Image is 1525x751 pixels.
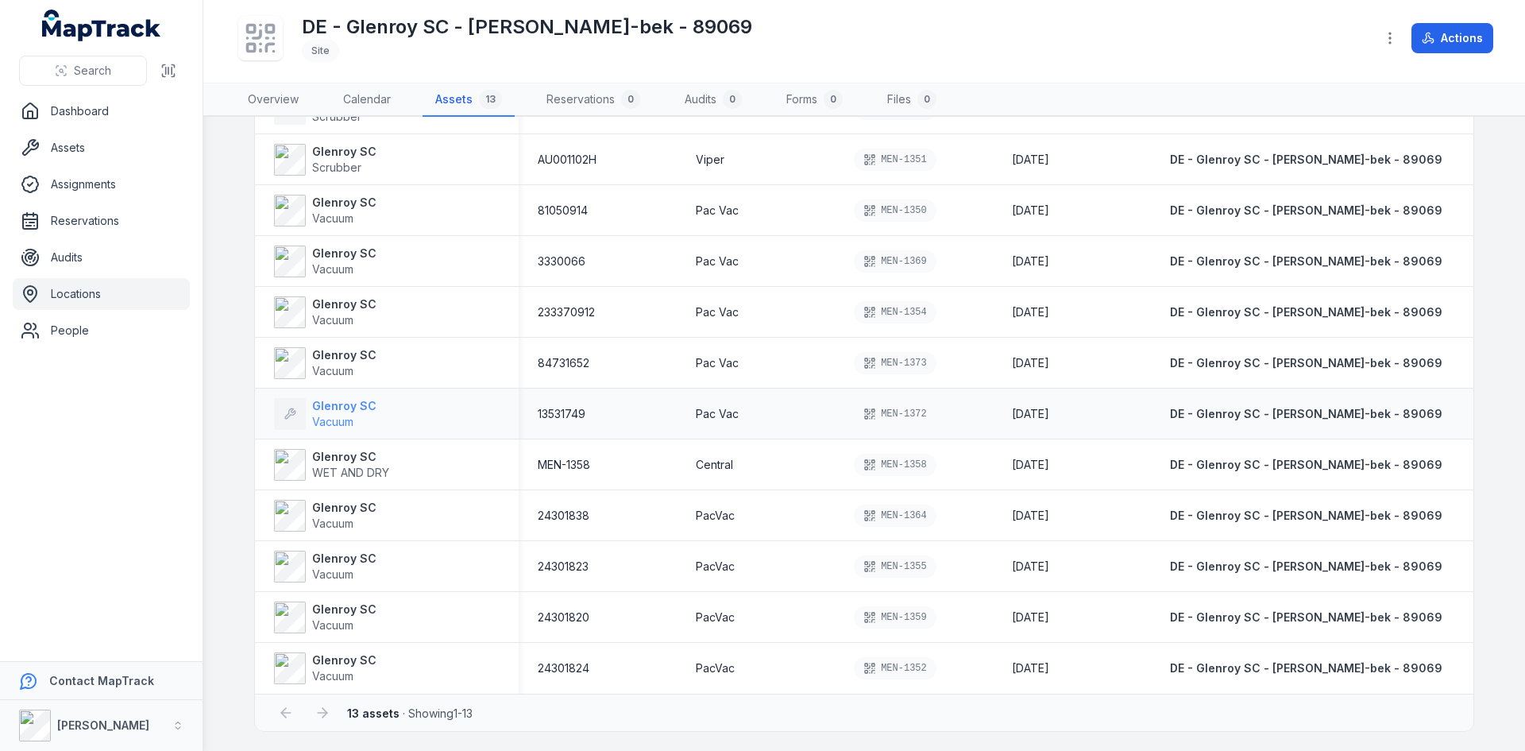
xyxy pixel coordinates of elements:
div: Site [302,40,339,62]
a: DE - Glenroy SC - [PERSON_NAME]-bek - 89069 [1170,406,1442,422]
span: Pac Vac [696,304,739,320]
span: Pac Vac [696,406,739,422]
a: DE - Glenroy SC - [PERSON_NAME]-bek - 89069 [1170,355,1442,371]
a: Forms0 [774,83,855,117]
span: Vacuum [312,364,353,377]
strong: Glenroy SC [312,551,376,567]
span: DE - Glenroy SC - [PERSON_NAME]-bek - 89069 [1170,509,1442,522]
span: DE - Glenroy SC - [PERSON_NAME]-bek - 89069 [1170,661,1442,675]
span: Pac Vac [696,203,739,219]
span: · Showing 1 - 13 [347,706,473,720]
span: 24301820 [538,610,589,625]
a: Assets13 [423,83,515,117]
a: DE - Glenroy SC - [PERSON_NAME]-bek - 89069 [1170,457,1442,473]
div: 13 [479,90,502,109]
time: 2/6/2026, 11:25:00 AM [1012,203,1049,219]
a: Files0 [874,83,949,117]
div: MEN-1350 [854,199,936,222]
a: Glenroy SCVacuum [274,296,376,328]
a: DE - Glenroy SC - [PERSON_NAME]-bek - 89069 [1170,203,1442,219]
a: DE - Glenroy SC - [PERSON_NAME]-bek - 89069 [1170,660,1442,676]
time: 2/6/2026, 11:25:00 AM [1012,406,1049,422]
span: [DATE] [1012,153,1049,166]
a: DE - Glenroy SC - [PERSON_NAME]-bek - 89069 [1170,508,1442,524]
span: [DATE] [1012,509,1049,522]
strong: Glenroy SC [312,246,376,261]
span: WET AND DRY [312,466,389,479]
button: Actions [1411,23,1493,53]
span: Pac Vac [696,254,739,269]
span: Vacuum [312,415,353,428]
div: MEN-1355 [854,556,936,578]
div: MEN-1364 [854,505,936,527]
span: DE - Glenroy SC - [PERSON_NAME]-bek - 89069 [1170,305,1442,319]
span: Vacuum [312,262,353,276]
a: Audits [13,242,190,273]
a: Glenroy SCVacuum [274,500,376,532]
a: Reservations [13,205,190,237]
span: 84731652 [538,355,589,371]
div: MEN-1352 [854,657,936,679]
span: 24301838 [538,508,589,524]
a: Assets [13,132,190,164]
span: PacVac [696,559,735,575]
span: DE - Glenroy SC - [PERSON_NAME]-bek - 89069 [1170,559,1442,573]
span: DE - Glenroy SC - [PERSON_NAME]-bek - 89069 [1170,254,1442,268]
strong: Glenroy SC [312,144,376,160]
span: [DATE] [1012,254,1049,268]
div: 0 [917,90,936,109]
span: AU001102H [538,152,596,168]
div: 0 [723,90,742,109]
time: 2/6/26, 10:25:00 AM [1012,559,1049,575]
time: 2/6/2026, 11:25:00 AM [1012,254,1049,269]
strong: Glenroy SC [312,347,376,363]
span: Vacuum [312,567,353,581]
div: MEN-1354 [854,301,936,323]
span: Vacuum [312,669,353,683]
strong: Contact MapTrack [49,674,154,687]
span: DE - Glenroy SC - [PERSON_NAME]-bek - 89069 [1170,407,1442,420]
a: DE - Glenroy SC - [PERSON_NAME]-bek - 89069 [1170,152,1442,168]
a: Glenroy SCWET AND DRY [274,449,389,481]
time: 2/6/2026, 11:25:00 AM [1012,355,1049,371]
span: Search [74,63,111,79]
strong: Glenroy SC [312,602,376,617]
span: [DATE] [1012,661,1049,675]
a: Assignments [13,168,190,200]
span: MEN-1358 [538,457,590,473]
div: MEN-1372 [854,403,936,425]
div: 0 [824,90,843,109]
time: 2/6/2026, 11:25:00 AM [1012,304,1049,320]
div: MEN-1369 [854,250,936,273]
a: MapTrack [42,10,161,41]
span: [DATE] [1012,203,1049,217]
span: 13531749 [538,406,585,422]
time: 8/13/2025, 10:25:00 AM [1012,457,1049,473]
strong: Glenroy SC [312,652,376,668]
div: MEN-1351 [854,149,936,171]
time: 2/6/2026, 11:25:00 AM [1012,152,1049,168]
a: Dashboard [13,95,190,127]
a: DE - Glenroy SC - [PERSON_NAME]-bek - 89069 [1170,610,1442,625]
strong: Glenroy SC [312,398,376,414]
div: 0 [621,90,640,109]
a: Glenroy SCScrubber [274,144,376,176]
a: DE - Glenroy SC - [PERSON_NAME]-bek - 89069 [1170,254,1442,269]
strong: Glenroy SC [312,449,389,465]
span: DE - Glenroy SC - [PERSON_NAME]-bek - 89069 [1170,153,1442,166]
span: Central [696,457,733,473]
a: Audits0 [672,83,755,117]
span: 81050914 [538,203,588,219]
span: [DATE] [1012,458,1049,471]
span: [DATE] [1012,305,1049,319]
a: DE - Glenroy SC - [PERSON_NAME]-bek - 89069 [1170,304,1442,320]
span: 3330066 [538,254,585,269]
strong: [PERSON_NAME] [57,718,149,732]
span: DE - Glenroy SC - [PERSON_NAME]-bek - 89069 [1170,610,1442,624]
div: MEN-1358 [854,454,936,476]
span: 233370912 [538,304,595,320]
strong: Glenroy SC [312,195,376,211]
strong: Glenroy SC [312,500,376,516]
span: Vacuum [312,313,353,327]
span: Scrubber [312,161,361,174]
